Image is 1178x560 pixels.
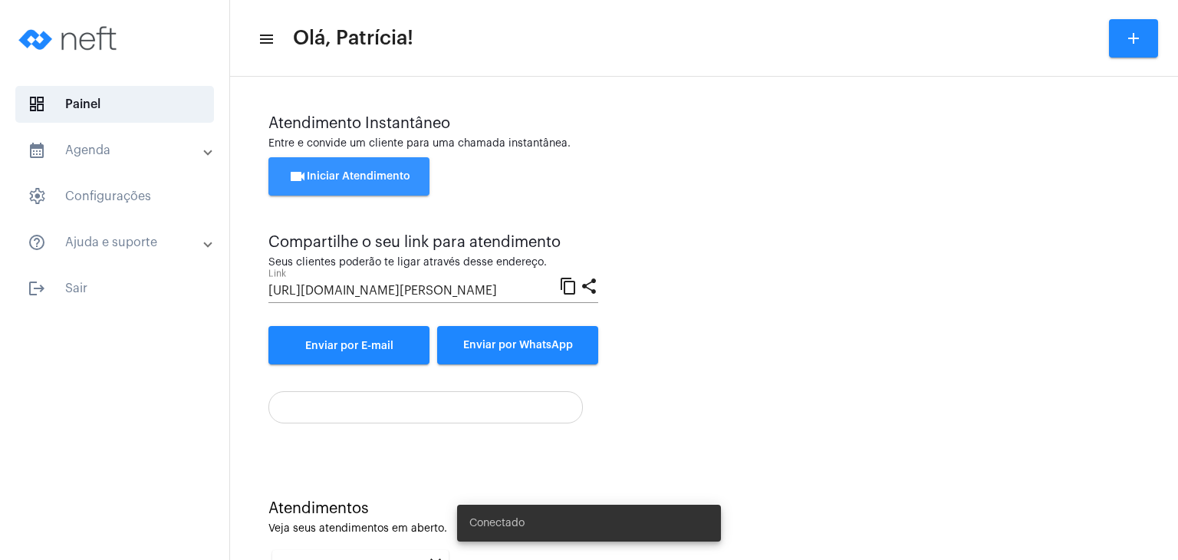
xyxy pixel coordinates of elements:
[580,276,598,295] mat-icon: share
[9,224,229,261] mat-expansion-panel-header: sidenav iconAjuda e suporte
[28,279,46,298] mat-icon: sidenav icon
[268,138,1140,150] div: Entre e convide um cliente para uma chamada instantânea.
[288,167,307,186] mat-icon: videocam
[268,257,598,268] div: Seus clientes poderão te ligar através desse endereço.
[463,340,573,351] span: Enviar por WhatsApp
[28,187,46,206] span: sidenav icon
[268,500,1140,517] div: Atendimentos
[12,8,127,69] img: logo-neft-novo-2.png
[268,326,429,364] a: Enviar por E-mail
[293,26,413,51] span: Olá, Patrícia!
[28,233,205,252] mat-panel-title: Ajuda e suporte
[28,233,46,252] mat-icon: sidenav icon
[28,141,46,160] mat-icon: sidenav icon
[15,270,214,307] span: Sair
[559,276,577,295] mat-icon: content_copy
[469,516,525,531] span: Conectado
[268,523,1140,535] div: Veja seus atendimentos em aberto.
[9,132,229,169] mat-expansion-panel-header: sidenav iconAgenda
[1124,29,1143,48] mat-icon: add
[268,115,1140,132] div: Atendimento Instantâneo
[28,141,205,160] mat-panel-title: Agenda
[268,234,598,251] div: Compartilhe o seu link para atendimento
[268,157,429,196] button: Iniciar Atendimento
[305,341,393,351] span: Enviar por E-mail
[288,171,410,182] span: Iniciar Atendimento
[15,86,214,123] span: Painel
[15,178,214,215] span: Configurações
[258,30,273,48] mat-icon: sidenav icon
[28,95,46,114] span: sidenav icon
[437,326,598,364] button: Enviar por WhatsApp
